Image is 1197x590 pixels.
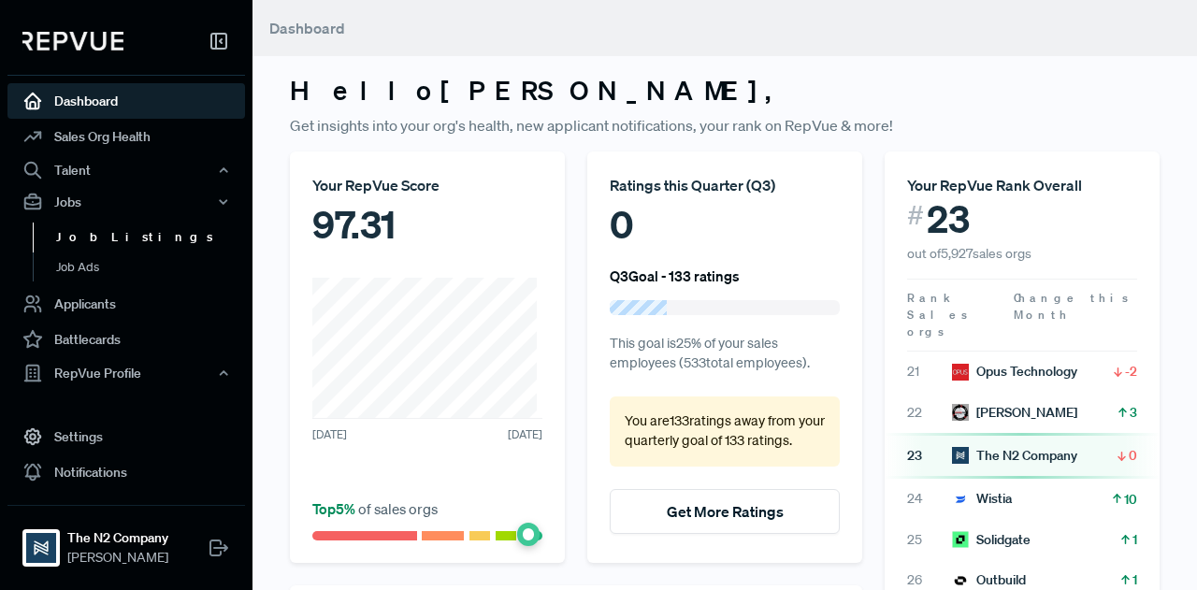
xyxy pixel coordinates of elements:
img: The N2 Company [952,447,969,464]
div: Opus Technology [952,362,1077,381]
p: This goal is 25 % of your sales employees ( 533 total employees). [610,334,840,374]
span: [DATE] [312,426,347,443]
div: Outbuild [952,570,1026,590]
a: The N2 CompanyThe N2 Company[PERSON_NAME] [7,505,245,575]
span: 21 [907,362,952,381]
div: Your RepVue Score [312,174,542,196]
span: Top 5 % [312,499,358,518]
img: Raymond West [952,404,969,421]
img: Outbuild [952,572,969,589]
button: Talent [7,154,245,186]
a: Sales Org Health [7,119,245,154]
img: Opus Technology [952,364,969,381]
button: Get More Ratings [610,489,840,534]
a: Dashboard [7,83,245,119]
span: Your RepVue Rank Overall [907,176,1082,194]
span: Rank [907,290,952,307]
img: RepVue [22,32,123,50]
span: 26 [907,570,952,590]
div: Ratings this Quarter ( Q3 ) [610,174,840,196]
button: Jobs [7,186,245,218]
span: out of 5,927 sales orgs [907,245,1031,262]
span: 25 [907,530,952,550]
p: Get insights into your org's health, new applicant notifications, your rank on RepVue & more! [290,114,1160,137]
strong: The N2 Company [67,528,168,548]
div: Wistia [952,489,1012,509]
a: Job Listings [33,223,270,252]
div: [PERSON_NAME] [952,403,1077,423]
h3: Hello [PERSON_NAME] , [290,75,1160,107]
a: Settings [7,419,245,454]
img: Solidgate [952,531,969,548]
span: [PERSON_NAME] [67,548,168,568]
span: [DATE] [508,426,542,443]
span: 24 [907,489,952,509]
img: Wistia [952,491,969,508]
span: # [907,196,924,235]
span: of sales orgs [312,499,438,518]
span: Change this Month [1014,290,1132,323]
span: 1 [1132,530,1137,549]
span: Sales orgs [907,307,971,339]
span: 10 [1124,490,1137,509]
a: Notifications [7,454,245,490]
div: The N2 Company [952,446,1077,466]
div: 97.31 [312,196,542,252]
a: Battlecards [7,322,245,357]
img: The N2 Company [26,533,56,563]
span: -2 [1125,362,1137,381]
h6: Q3 Goal - 133 ratings [610,267,740,284]
span: 22 [907,403,952,423]
p: You are 133 ratings away from your quarterly goal of 133 ratings . [625,411,825,452]
a: Applicants [7,286,245,322]
a: Job Ads [33,252,270,282]
span: 1 [1132,570,1137,589]
span: 23 [927,196,970,241]
span: 3 [1130,403,1137,422]
span: Dashboard [269,19,345,37]
span: 23 [907,446,952,466]
div: 0 [610,196,840,252]
div: Solidgate [952,530,1031,550]
button: RepVue Profile [7,357,245,389]
span: 0 [1129,446,1137,465]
